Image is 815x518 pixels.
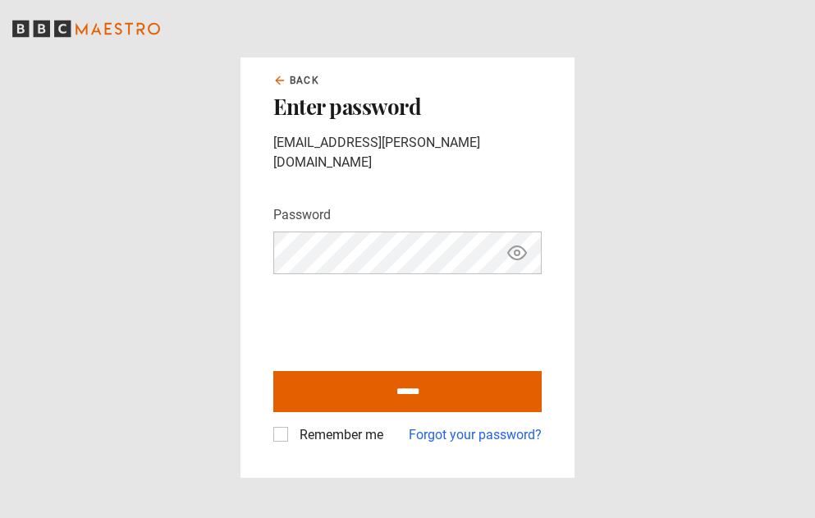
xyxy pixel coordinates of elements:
[273,287,523,351] iframe: reCAPTCHA
[409,425,542,445] a: Forgot your password?
[273,205,331,225] label: Password
[503,239,531,268] button: Show password
[12,16,160,41] svg: BBC Maestro
[273,73,319,88] a: Back
[290,73,319,88] span: Back
[273,133,542,172] p: [EMAIL_ADDRESS][PERSON_NAME][DOMAIN_NAME]
[293,425,383,445] label: Remember me
[273,94,542,119] h2: Enter password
